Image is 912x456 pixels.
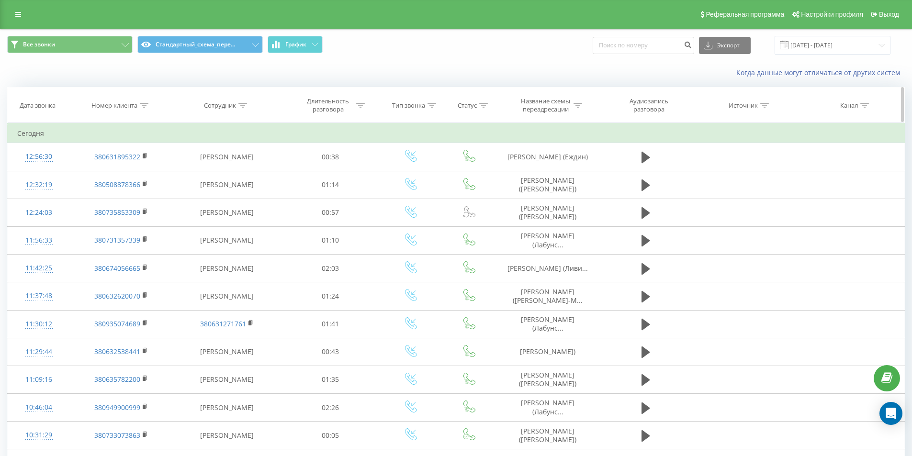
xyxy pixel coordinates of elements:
[94,291,140,300] a: 380632620070
[8,124,905,143] td: Сегодня
[458,101,477,110] div: Статус
[172,226,281,254] td: [PERSON_NAME]
[593,37,694,54] input: Поиск по номеру
[94,431,140,440] a: 380733073863
[281,199,380,226] td: 00:57
[268,36,323,53] button: График
[7,36,133,53] button: Все звонки
[497,422,599,449] td: [PERSON_NAME] ([PERSON_NAME])
[840,101,858,110] div: Канал
[17,370,60,389] div: 11:09:16
[91,101,137,110] div: Номер клиента
[17,176,60,194] div: 12:32:19
[17,426,60,445] div: 10:31:29
[618,97,680,113] div: Аудиозапись разговора
[17,203,60,222] div: 12:24:03
[137,36,263,53] button: Стандартный_схема_пере...
[172,255,281,282] td: [PERSON_NAME]
[172,282,281,310] td: [PERSON_NAME]
[172,171,281,199] td: [PERSON_NAME]
[17,259,60,278] div: 11:42:25
[204,101,236,110] div: Сотрудник
[497,143,599,171] td: [PERSON_NAME] (Еждин)
[172,422,281,449] td: [PERSON_NAME]
[285,41,306,48] span: График
[172,366,281,393] td: [PERSON_NAME]
[281,171,380,199] td: 01:14
[200,319,246,328] a: 380631271761
[17,231,60,250] div: 11:56:33
[281,422,380,449] td: 00:05
[497,338,599,366] td: [PERSON_NAME])
[281,338,380,366] td: 00:43
[281,282,380,310] td: 01:24
[172,394,281,422] td: [PERSON_NAME]
[94,264,140,273] a: 380674056665
[281,394,380,422] td: 02:26
[94,347,140,356] a: 380632538441
[94,180,140,189] a: 380508878366
[281,226,380,254] td: 01:10
[17,343,60,361] div: 11:29:44
[281,310,380,338] td: 01:41
[17,315,60,334] div: 11:30:12
[736,68,905,77] a: Когда данные могут отличаться от других систем
[706,11,784,18] span: Реферальная программа
[303,97,354,113] div: Длительность разговора
[94,403,140,412] a: 380949900999
[17,287,60,305] div: 11:37:48
[521,231,574,249] span: [PERSON_NAME] (Лабунс...
[521,315,574,333] span: [PERSON_NAME] (Лабунс...
[507,264,588,273] span: [PERSON_NAME] (Ливи...
[699,37,751,54] button: Экспорт
[281,366,380,393] td: 01:35
[172,143,281,171] td: [PERSON_NAME]
[94,235,140,245] a: 380731357339
[172,199,281,226] td: [PERSON_NAME]
[392,101,425,110] div: Тип звонка
[17,147,60,166] div: 12:56:30
[94,152,140,161] a: 380631895322
[879,11,899,18] span: Выход
[513,287,583,305] span: [PERSON_NAME] ([PERSON_NAME]-М...
[94,208,140,217] a: 380735853309
[801,11,863,18] span: Настройки профиля
[94,375,140,384] a: 380635782200
[729,101,758,110] div: Источник
[497,199,599,226] td: [PERSON_NAME] ([PERSON_NAME])
[281,255,380,282] td: 02:03
[94,319,140,328] a: 380935074689
[281,143,380,171] td: 00:38
[497,366,599,393] td: [PERSON_NAME] ([PERSON_NAME])
[520,97,571,113] div: Название схемы переадресации
[20,101,56,110] div: Дата звонка
[23,41,55,48] span: Все звонки
[497,171,599,199] td: [PERSON_NAME] ([PERSON_NAME])
[17,398,60,417] div: 10:46:04
[879,402,902,425] div: Open Intercom Messenger
[172,338,281,366] td: [PERSON_NAME]
[521,398,574,416] span: [PERSON_NAME] (Лабунс...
